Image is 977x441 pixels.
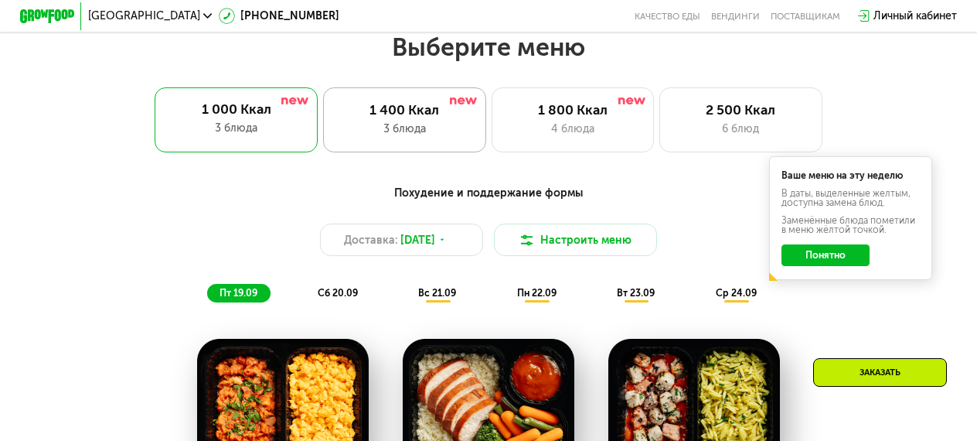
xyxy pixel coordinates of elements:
div: Похудение и поддержание формы [87,185,890,202]
span: вт 23.09 [617,287,655,299]
a: Вендинги [711,11,760,22]
span: пн 22.09 [517,287,557,299]
div: 4 блюда [506,121,640,137]
span: ср 24.09 [716,287,757,299]
div: 1 800 Ккал [506,102,640,118]
span: сб 20.09 [318,287,358,299]
div: 6 блюд [674,121,808,137]
div: 1 400 Ккал [337,102,471,118]
h2: Выберите меню [43,32,934,63]
span: [DATE] [400,232,435,248]
div: Личный кабинет [873,8,957,24]
div: В даты, выделенные желтым, доступна замена блюд. [781,189,920,208]
div: 3 блюда [337,121,471,137]
div: поставщикам [771,11,840,22]
div: Ваше меню на эту неделю [781,171,920,180]
button: Настроить меню [494,224,657,256]
span: Доставка: [344,232,398,248]
div: 2 500 Ккал [674,102,808,118]
span: пт 19.09 [220,287,257,299]
span: [GEOGRAPHIC_DATA] [88,11,200,22]
div: 3 блюда [169,120,304,136]
a: Качество еды [635,11,700,22]
a: [PHONE_NUMBER] [219,8,339,24]
div: Заказать [813,358,947,387]
div: 1 000 Ккал [169,101,304,118]
div: Заменённые блюда пометили в меню жёлтой точкой. [781,216,920,235]
span: вс 21.09 [418,287,456,299]
button: Понятно [781,244,869,266]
